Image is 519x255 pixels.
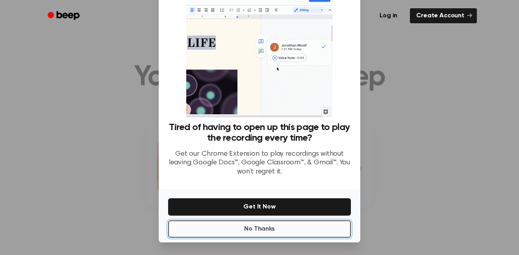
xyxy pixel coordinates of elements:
[410,8,477,23] a: Create Account
[168,198,351,216] button: Get It Now
[168,122,351,143] h3: Tired of having to open up this page to play the recording every time?
[372,7,405,25] a: Log in
[168,150,351,177] p: Get our Chrome Extension to play recordings without leaving Google Docs™, Google Classroom™, & Gm...
[168,220,351,238] button: No Thanks
[42,8,87,24] a: Beep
